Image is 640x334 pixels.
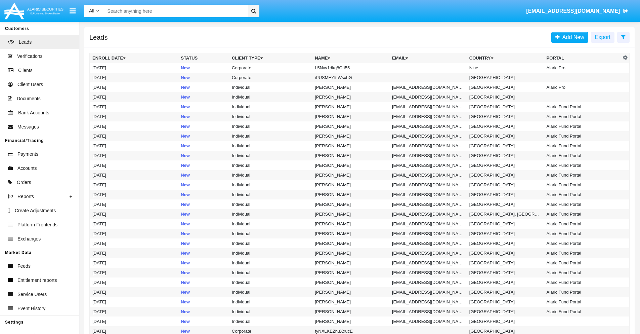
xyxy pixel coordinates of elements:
span: Documents [17,95,41,102]
td: New [178,297,229,307]
td: [GEOGRAPHIC_DATA] [467,92,544,102]
td: [DATE] [90,141,178,151]
td: New [178,82,229,92]
h5: Leads [89,35,108,40]
a: All [84,7,104,14]
td: Individual [229,277,312,287]
td: New [178,277,229,287]
td: Niue [467,63,544,73]
span: Service Users [17,291,47,298]
td: [DATE] [90,307,178,317]
td: Individual [229,199,312,209]
td: [PERSON_NAME] [312,151,389,160]
td: [DATE] [90,131,178,141]
td: [PERSON_NAME] [312,82,389,92]
td: Individual [229,268,312,277]
td: [PERSON_NAME] [312,277,389,287]
span: Leads [19,39,32,46]
td: [EMAIL_ADDRESS][DOMAIN_NAME] [389,238,467,248]
img: Logo image [3,1,65,21]
td: [PERSON_NAME] [312,190,389,199]
th: Client Type [229,53,312,63]
td: [GEOGRAPHIC_DATA] [467,112,544,121]
td: Alaric Fund Portal [544,229,621,238]
span: Client Users [17,81,43,88]
td: [EMAIL_ADDRESS][DOMAIN_NAME] [389,190,467,199]
td: [GEOGRAPHIC_DATA] [467,219,544,229]
input: Search [104,5,246,17]
td: [PERSON_NAME] [312,160,389,170]
td: [PERSON_NAME] [312,112,389,121]
td: Alaric Fund Portal [544,287,621,297]
td: [PERSON_NAME] [312,141,389,151]
td: [GEOGRAPHIC_DATA] [467,151,544,160]
td: New [178,209,229,219]
th: Country [467,53,544,63]
td: Alaric Fund Portal [544,131,621,141]
td: [EMAIL_ADDRESS][DOMAIN_NAME] [389,121,467,131]
td: [GEOGRAPHIC_DATA] [467,238,544,248]
td: Alaric Fund Portal [544,248,621,258]
td: [GEOGRAPHIC_DATA] [467,268,544,277]
td: New [178,131,229,141]
td: [DATE] [90,92,178,102]
span: Verifications [17,53,42,60]
td: Alaric Pro [544,63,621,73]
td: [PERSON_NAME] [312,131,389,141]
td: Individual [229,238,312,248]
td: New [178,258,229,268]
td: Alaric Fund Portal [544,268,621,277]
th: Email [389,53,467,63]
td: [PERSON_NAME] [312,121,389,131]
td: New [178,92,229,102]
span: Export [595,34,610,40]
td: [EMAIL_ADDRESS][DOMAIN_NAME] [389,268,467,277]
td: [EMAIL_ADDRESS][DOMAIN_NAME] [389,151,467,160]
td: [EMAIL_ADDRESS][DOMAIN_NAME] [389,229,467,238]
td: [DATE] [90,317,178,326]
td: Individual [229,219,312,229]
td: [PERSON_NAME] [312,199,389,209]
td: [DATE] [90,219,178,229]
td: [DATE] [90,160,178,170]
td: Individual [229,160,312,170]
td: Alaric Fund Portal [544,219,621,229]
td: Alaric Fund Portal [544,112,621,121]
td: [PERSON_NAME] [312,102,389,112]
td: New [178,287,229,297]
td: [GEOGRAPHIC_DATA] [467,190,544,199]
td: [DATE] [90,248,178,258]
td: [EMAIL_ADDRESS][DOMAIN_NAME] [389,82,467,92]
td: Individual [229,82,312,92]
td: [EMAIL_ADDRESS][DOMAIN_NAME] [389,297,467,307]
span: All [89,8,94,13]
span: Accounts [17,165,37,172]
td: [DATE] [90,170,178,180]
td: [EMAIL_ADDRESS][DOMAIN_NAME] [389,307,467,317]
td: New [178,112,229,121]
td: L5Nvv1dkq8Ott55 [312,63,389,73]
td: New [178,180,229,190]
td: [EMAIL_ADDRESS][DOMAIN_NAME] [389,170,467,180]
td: [GEOGRAPHIC_DATA] [467,258,544,268]
td: [EMAIL_ADDRESS][DOMAIN_NAME] [389,92,467,102]
td: [EMAIL_ADDRESS][DOMAIN_NAME] [389,102,467,112]
span: Entitlement reports [17,277,57,284]
td: [EMAIL_ADDRESS][DOMAIN_NAME] [389,277,467,287]
td: [DATE] [90,258,178,268]
td: [GEOGRAPHIC_DATA] [467,297,544,307]
td: Alaric Fund Portal [544,199,621,209]
td: Alaric Pro [544,82,621,92]
td: New [178,307,229,317]
span: Bank Accounts [18,109,49,116]
td: [GEOGRAPHIC_DATA] [467,160,544,170]
td: [GEOGRAPHIC_DATA] [467,307,544,317]
td: Alaric Fund Portal [544,160,621,170]
td: [DATE] [90,199,178,209]
td: Alaric Fund Portal [544,258,621,268]
td: [GEOGRAPHIC_DATA] [467,82,544,92]
td: [PERSON_NAME] [312,180,389,190]
span: Orders [17,179,31,186]
td: Alaric Fund Portal [544,141,621,151]
td: [DATE] [90,268,178,277]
